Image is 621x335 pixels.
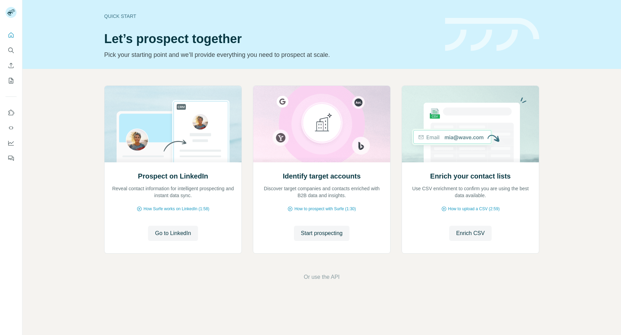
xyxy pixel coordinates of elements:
p: Pick your starting point and we’ll provide everything you need to prospect at scale. [104,50,437,60]
button: Or use the API [304,273,339,281]
p: Discover target companies and contacts enriched with B2B data and insights. [260,185,383,199]
button: Enrich CSV [6,59,17,72]
button: Search [6,44,17,57]
button: Feedback [6,152,17,164]
p: Use CSV enrichment to confirm you are using the best data available. [409,185,532,199]
img: Enrich your contact lists [402,86,539,162]
button: Enrich CSV [449,226,492,241]
button: Dashboard [6,137,17,149]
img: banner [445,18,539,51]
span: Go to LinkedIn [155,229,191,237]
span: How to prospect with Surfe (1:30) [294,206,356,212]
button: My lists [6,74,17,87]
button: Go to LinkedIn [148,226,198,241]
button: Start prospecting [294,226,349,241]
img: Identify target accounts [253,86,391,162]
p: Reveal contact information for intelligent prospecting and instant data sync. [111,185,235,199]
h2: Identify target accounts [283,171,361,181]
h1: Let’s prospect together [104,32,437,46]
button: Quick start [6,29,17,41]
span: How to upload a CSV (2:59) [448,206,500,212]
span: Enrich CSV [456,229,485,237]
button: Use Surfe on LinkedIn [6,106,17,119]
h2: Prospect on LinkedIn [138,171,208,181]
h2: Enrich your contact lists [430,171,511,181]
span: Start prospecting [301,229,343,237]
img: Prospect on LinkedIn [104,86,242,162]
div: Quick start [104,13,437,20]
span: How Surfe works on LinkedIn (1:58) [144,206,209,212]
button: Use Surfe API [6,122,17,134]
